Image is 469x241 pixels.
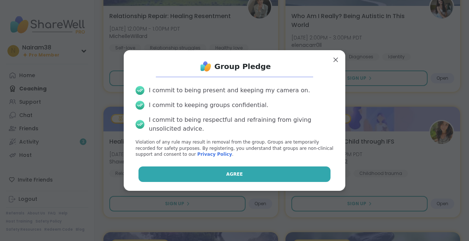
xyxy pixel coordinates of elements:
p: Violation of any rule may result in removal from the group. Groups are temporarily recorded for s... [136,139,333,158]
span: Agree [226,171,243,178]
img: ShareWell Logo [198,59,213,74]
button: Agree [138,166,331,182]
div: I commit to keeping groups confidential. [149,101,268,110]
a: Privacy Policy [197,152,232,157]
h1: Group Pledge [215,61,271,72]
div: I commit to being respectful and refraining from giving unsolicited advice. [149,116,333,133]
div: I commit to being present and keeping my camera on. [149,86,310,95]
